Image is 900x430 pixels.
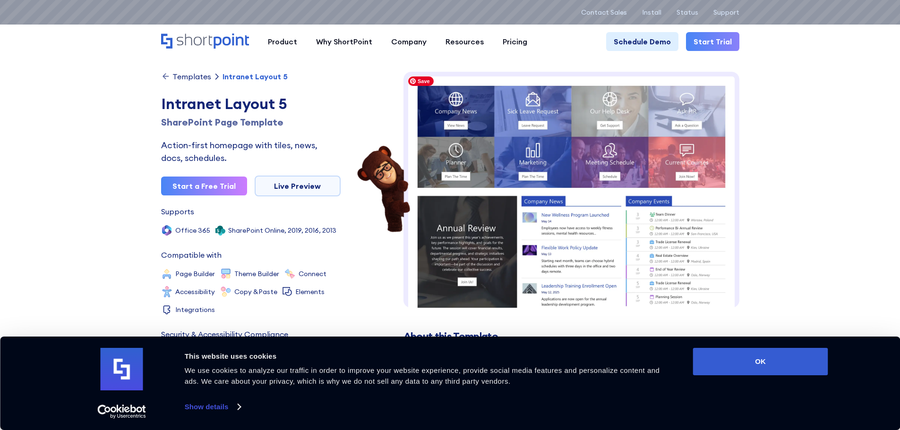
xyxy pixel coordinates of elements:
div: Integrations [175,306,215,313]
div: SharePoint Online, 2019, 2016, 2013 [228,227,336,234]
a: Usercentrics Cookiebot - opens in a new window [80,405,163,419]
a: Templates [161,72,211,81]
h2: About this Template [403,330,739,342]
a: Company [382,32,436,51]
div: Intranet Layout 5 [161,93,341,115]
a: Resources [436,32,493,51]
a: Pricing [493,32,537,51]
div: Product [268,36,297,47]
div: Connect [299,270,326,277]
div: Elements [295,288,325,295]
div: Intranet Layout 5 [223,73,288,80]
span: Save [408,76,434,86]
div: Copy &Paste [234,288,277,295]
div: Office 365 [175,227,210,234]
div: Supports [161,208,194,215]
div: Theme Builder [234,270,279,277]
a: Install [642,8,661,16]
div: Page Builder [175,270,215,277]
div: Security & Accessibility Compliance [161,330,288,338]
a: Home [161,34,249,50]
div: Why ShortPoint [316,36,372,47]
span: We use cookies to analyze our traffic in order to improve your website experience, provide social... [185,366,660,385]
div: Templates [172,73,211,80]
button: OK [693,348,828,375]
div: Accessibility [175,288,215,295]
h1: SharePoint Page Template [161,115,341,129]
div: Action-first homepage with tiles, news, docs, schedules. [161,139,341,164]
a: Show details [185,400,240,414]
img: logo [101,348,143,390]
div: This website uses cookies [185,351,672,362]
a: Why ShortPoint [307,32,382,51]
a: Status [677,8,698,16]
iframe: Chat Widget [730,320,900,430]
a: Product [258,32,307,51]
div: Resources [446,36,484,47]
a: Live Preview [255,176,341,196]
a: Contact Sales [581,8,627,16]
a: Support [713,8,739,16]
a: Schedule Demo [606,32,678,51]
div: Pricing [503,36,527,47]
div: Company [391,36,427,47]
div: Compatible with [161,251,222,259]
a: Start a Free Trial [161,177,247,195]
a: Start Trial [686,32,739,51]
